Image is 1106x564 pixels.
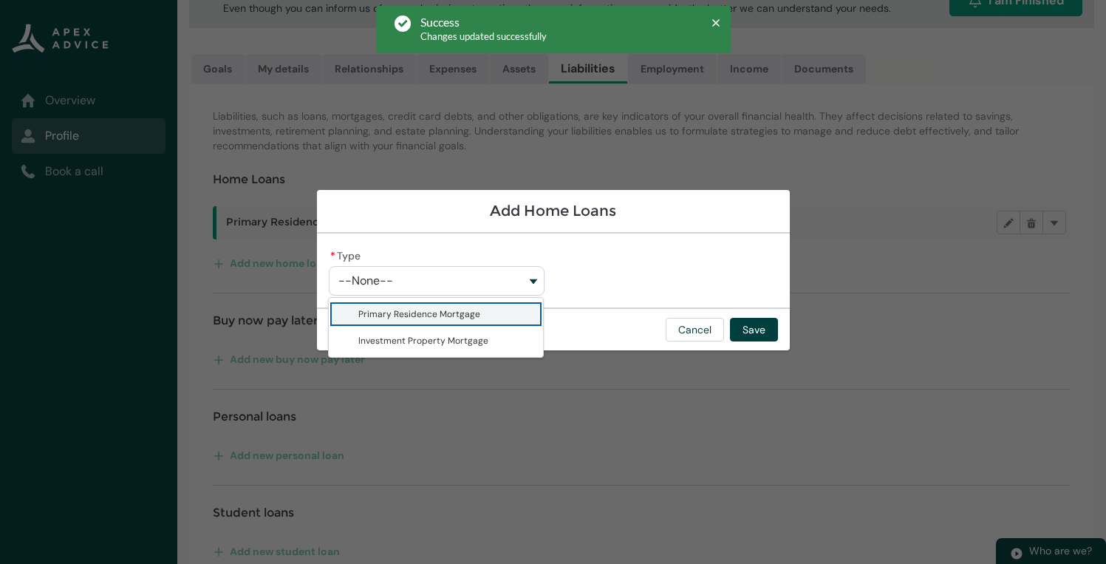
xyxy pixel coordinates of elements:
[329,202,778,220] h1: Add Home Loans
[420,15,547,30] div: Success
[330,249,335,262] abbr: required
[329,245,366,263] label: Type
[328,297,544,358] div: Type
[338,274,393,288] span: --None--
[329,266,545,296] button: Type
[420,30,547,42] span: Changes updated successfully
[666,318,724,342] button: Cancel
[730,318,778,342] button: Save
